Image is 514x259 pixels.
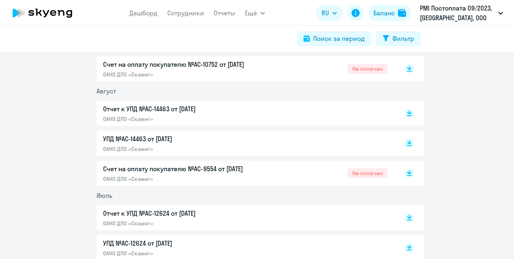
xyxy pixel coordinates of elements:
button: Балансbalance [369,5,411,21]
p: ОАНО ДПО «Скаенг» [103,71,273,78]
a: УПД №AC-14463 от [DATE]ОАНО ДПО «Скаенг» [103,134,388,153]
a: Отчет к УПД №AC-14463 от [DATE]ОАНО ДПО «Скаенг» [103,104,388,123]
p: PMI Постоплата 09/2023, [GEOGRAPHIC_DATA], ООО [420,3,495,23]
p: УПД №AC-14463 от [DATE] [103,134,273,144]
p: Счет на оплату покупателю №AC-10752 от [DATE] [103,59,273,69]
a: УПД №AC-12624 от [DATE]ОАНО ДПО «Скаенг» [103,238,388,257]
a: Отчет к УПД №AC-12624 от [DATE]ОАНО ДПО «Скаенг» [103,208,388,227]
button: Поиск за период [297,32,371,46]
div: Баланс [373,8,395,18]
button: Ещё [245,5,265,21]
a: Дашборд [129,9,158,17]
p: ОАНО ДПО «Скаенг» [103,145,273,153]
div: Фильтр [392,34,414,43]
span: Не оплачен [348,168,388,178]
p: Счет на оплату покупателю №AC-9554 от [DATE] [103,164,273,174]
div: Поиск за период [313,34,365,43]
a: Счет на оплату покупателю №AC-9554 от [DATE]ОАНО ДПО «Скаенг»Не оплачен [103,164,388,183]
p: ОАНО ДПО «Скаенг» [103,250,273,257]
button: RU [316,5,343,21]
span: Август [97,87,116,95]
span: Июль [97,191,112,200]
span: Не оплачен [348,64,388,74]
p: Отчет к УПД №AC-14463 от [DATE] [103,104,273,114]
img: balance [398,9,406,17]
p: ОАНО ДПО «Скаенг» [103,175,273,183]
a: Счет на оплату покупателю №AC-10752 от [DATE]ОАНО ДПО «Скаенг»Не оплачен [103,59,388,78]
button: PMI Постоплата 09/2023, [GEOGRAPHIC_DATA], ООО [416,3,507,23]
a: Отчеты [214,9,235,17]
p: УПД №AC-12624 от [DATE] [103,238,273,248]
span: RU [322,8,329,18]
a: Сотрудники [167,9,204,17]
span: Ещё [245,8,257,18]
p: ОАНО ДПО «Скаенг» [103,115,273,123]
button: Фильтр [376,32,421,46]
p: ОАНО ДПО «Скаенг» [103,220,273,227]
p: Отчет к УПД №AC-12624 от [DATE] [103,208,273,218]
